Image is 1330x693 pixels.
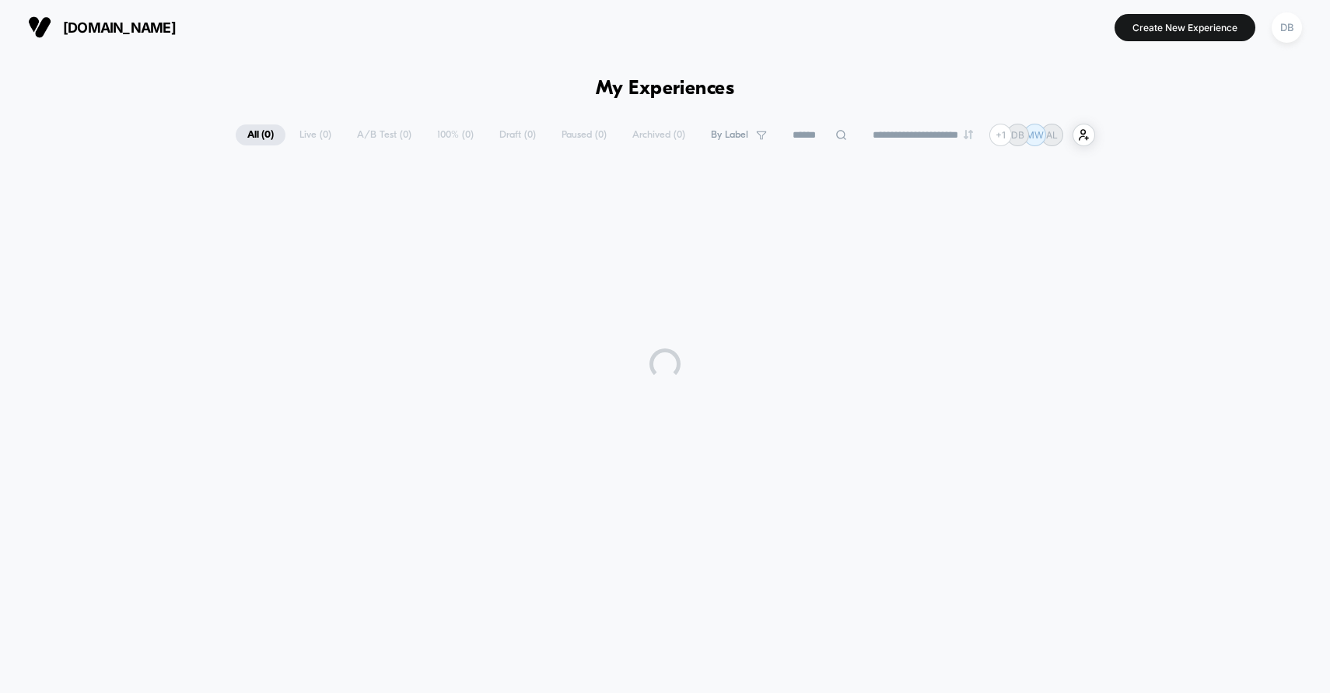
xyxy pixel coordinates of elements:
button: Create New Experience [1115,14,1255,41]
h1: My Experiences [596,78,735,100]
div: DB [1272,12,1302,43]
div: + 1 [989,124,1012,146]
button: DB [1267,12,1307,44]
p: DB [1011,129,1024,141]
button: [DOMAIN_NAME] [23,15,180,40]
p: AL [1046,129,1058,141]
img: Visually logo [28,16,51,39]
p: MW [1026,129,1044,141]
span: All ( 0 ) [236,124,285,145]
span: [DOMAIN_NAME] [63,19,176,36]
span: By Label [711,129,748,141]
img: end [964,130,973,139]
